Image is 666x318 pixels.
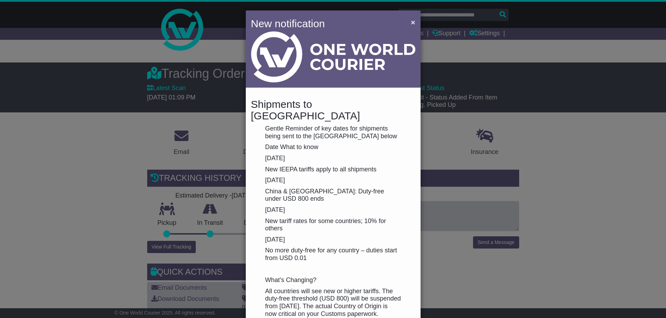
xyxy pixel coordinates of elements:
h4: Shipments to [GEOGRAPHIC_DATA] [251,98,415,121]
p: Gentle Reminder of key dates for shipments being sent to the [GEOGRAPHIC_DATA] below [265,125,401,140]
span: × [411,18,415,26]
p: [DATE] [265,177,401,184]
p: [DATE] [265,236,401,244]
p: [DATE] [265,155,401,162]
button: Close [407,15,418,29]
p: Date What to know [265,143,401,151]
h4: New notification [251,16,401,31]
p: China & [GEOGRAPHIC_DATA]: Duty-free under USD 800 ends [265,188,401,203]
p: What’s Changing? [265,276,401,284]
img: Light [251,31,415,82]
p: New tariff rates for some countries; 10% for others [265,217,401,232]
p: No more duty-free for any country – duties start from USD 0.01 [265,247,401,262]
p: New IEEPA tariffs apply to all shipments [265,166,401,173]
p: [DATE] [265,206,401,214]
p: All countries will see new or higher tariffs. The duty-free threshold (USD 800) will be suspended... [265,288,401,318]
